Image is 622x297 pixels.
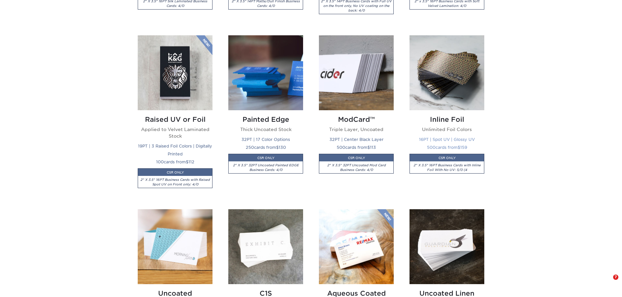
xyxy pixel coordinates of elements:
[410,209,484,284] img: Uncoated Linen Business Cards
[337,145,345,150] span: 500
[138,144,212,156] small: 19PT | 3 Raised Foil Colors | Digitally Printed
[241,137,290,142] small: 32PT | 17 Color Options
[427,145,467,150] small: cards from
[228,126,303,133] p: Thick Uncoated Stock
[138,35,212,202] a: Raised UV or Foil Business Cards Raised UV or Foil Applied to Velvet Laminated Stock 19PT | 3 Rai...
[257,156,274,160] small: CSR ONLY
[228,115,303,123] h2: Painted Edge
[279,145,286,150] span: 130
[367,145,370,150] span: $
[438,156,456,160] small: CSR ONLY
[196,35,212,55] img: New Product
[348,156,365,160] small: CSR ONLY
[319,35,394,202] a: ModCard™ Business Cards ModCard™ Triple Layer, Uncoated 32PT | Center Black Layer 500cards from$1...
[319,209,394,284] img: Aqueous Coated Business Cards
[246,145,286,150] small: cards from
[188,159,194,164] span: 112
[228,35,303,202] a: Painted Edge Business Cards Painted Edge Thick Uncoated Stock 32PT | 17 Color Options 250cards fr...
[427,145,436,150] span: 500
[156,159,164,164] span: 100
[167,171,184,174] small: CSR ONLY
[410,35,484,110] img: Inline Foil Business Cards
[319,126,394,133] p: Triple Layer, Uncoated
[138,35,212,110] img: Raised UV or Foil Business Cards
[233,163,299,172] i: 2" X 3.5" 32PT Uncoated Painted EDGE Business Cards: 4/0
[276,145,279,150] span: $
[337,145,376,150] small: cards from
[319,35,394,110] img: ModCard™ Business Cards
[370,145,376,150] span: 113
[138,209,212,284] img: Uncoated Business Cards
[410,126,484,133] p: Unlimited Foil Colors
[246,145,254,150] span: 250
[458,145,460,150] span: $
[228,209,303,284] img: C1S Business Cards
[410,35,484,202] a: Inline Foil Business Cards Inline Foil Unlimited Foil Colors 16PT | Spot UV | Glossy UV 500cards ...
[410,115,484,123] h2: Inline Foil
[613,275,618,280] span: 7
[460,145,467,150] span: 159
[228,35,303,110] img: Painted Edge Business Cards
[600,275,615,290] iframe: Intercom live chat
[156,159,194,164] small: cards from
[377,209,394,229] img: New Product
[186,159,188,164] span: $
[319,115,394,123] h2: ModCard™
[413,163,481,172] i: 2" X 3.5" 16PT Business Cards with Inline Foil With No UV: 5/0 (4
[140,178,210,186] i: 2" X 3.5" 16PT Business Cards with Raised Spot UV on Front only: 4/0
[329,137,383,142] small: 32PT | Center Black Layer
[327,163,386,172] i: 2" X 3.5" 32PT Uncoated Mod Card Business Cards: 4/0
[138,115,212,123] h2: Raised UV or Foil
[419,137,475,142] small: 16PT | Spot UV | Glossy UV
[138,126,212,140] p: Applied to Velvet Laminated Stock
